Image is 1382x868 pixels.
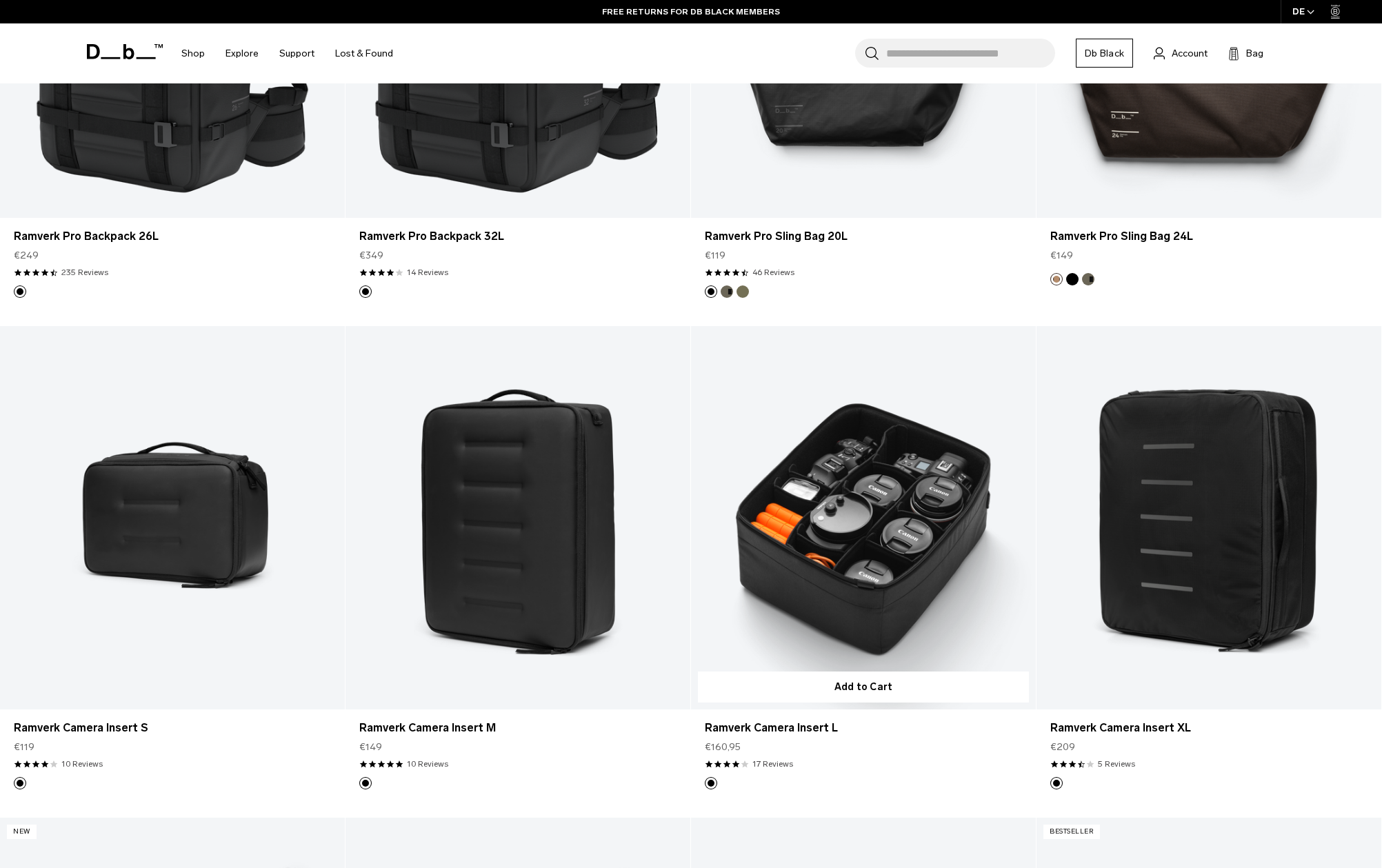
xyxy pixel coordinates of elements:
span: €209 [1050,740,1075,754]
a: 14 reviews [407,266,448,279]
button: Bag [1228,45,1263,61]
button: Forest Green [1082,273,1094,285]
a: Ramverk Pro Backpack 32L [359,228,677,245]
a: 46 reviews [752,266,794,279]
a: Ramverk Camera Insert M [359,720,677,736]
a: Ramverk Camera Insert L [691,326,1036,709]
nav: Main Navigation [171,23,403,83]
span: €249 [14,248,39,263]
button: Black Out [705,777,717,789]
button: Espresso [1050,273,1063,285]
a: 17 reviews [752,758,793,770]
a: Ramverk Camera Insert XL [1050,720,1368,736]
span: Bag [1246,46,1263,61]
a: 10 reviews [407,758,448,770]
span: Account [1172,46,1208,61]
span: €149 [359,740,382,754]
a: Lost & Found [335,29,393,78]
button: Add to Cart [698,672,1029,703]
a: Support [279,29,314,78]
span: €119 [705,248,725,263]
button: Black Out [14,285,26,298]
a: Ramverk Camera Insert XL [1036,326,1381,709]
span: €349 [359,248,383,263]
button: Mash Green [737,285,749,298]
button: Black Out [359,777,372,789]
a: Shop [181,29,205,78]
span: €160,95 [705,740,741,754]
p: Bestseller [1043,825,1100,839]
a: 5 reviews [1098,758,1135,770]
a: Account [1154,45,1208,61]
a: Ramverk Pro Sling Bag 20L [705,228,1022,245]
button: Black Out [1066,273,1079,285]
button: Black Out [1050,777,1063,789]
p: New [7,825,37,839]
a: Ramverk Camera Insert M [345,326,690,709]
a: 235 reviews [61,266,108,279]
a: Db Black [1076,39,1133,68]
button: Black Out [14,777,26,789]
a: Ramverk Camera Insert S [14,720,331,736]
button: Black Out [359,285,372,298]
button: Black Out [705,285,717,298]
a: 10 reviews [61,758,103,770]
span: €119 [14,740,34,754]
a: Ramverk Pro Backpack 26L [14,228,331,245]
a: FREE RETURNS FOR DB BLACK MEMBERS [602,6,780,18]
a: Ramverk Camera Insert L [705,720,1022,736]
span: €149 [1050,248,1073,263]
a: Ramverk Pro Sling Bag 24L [1050,228,1368,245]
button: Forest Green [721,285,733,298]
a: Explore [226,29,259,78]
